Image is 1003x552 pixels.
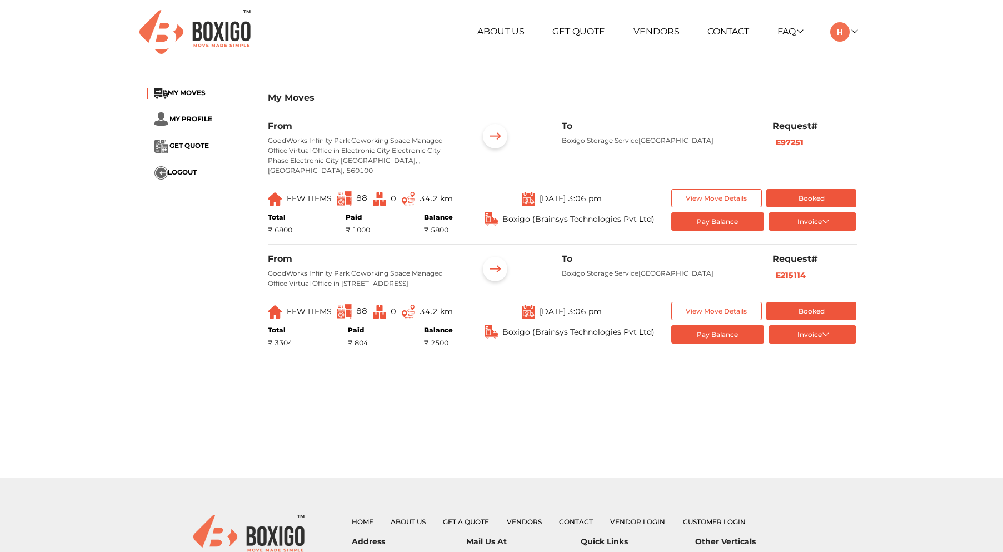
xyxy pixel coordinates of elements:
[769,325,857,344] button: Invoice
[502,326,655,338] span: Boxigo (Brainsys Technologies Pvt Ltd)
[154,166,168,180] img: ...
[337,304,352,319] img: ...
[154,166,197,180] button: ...LOGOUT
[391,306,396,316] span: 0
[391,518,426,526] a: About Us
[424,325,453,335] div: Balance
[154,88,168,99] img: ...
[268,253,461,264] h6: From
[540,193,602,203] span: [DATE] 3:06 pm
[424,225,453,235] div: ₹ 5800
[154,115,212,123] a: ... MY PROFILE
[154,88,206,97] a: ...MY MOVES
[352,537,466,546] h6: Address
[552,26,605,37] a: Get Quote
[772,269,809,282] button: E215114
[373,192,386,206] img: ...
[268,305,282,319] img: ...
[268,121,461,131] h6: From
[139,10,251,54] img: Boxigo
[695,537,810,546] h6: Other Verticals
[424,338,453,348] div: ₹ 2500
[373,305,386,319] img: ...
[485,325,498,339] img: ...
[766,302,857,320] button: Booked
[477,26,525,37] a: About Us
[540,306,602,316] span: [DATE] 3:06 pm
[287,306,332,316] span: FEW ITEMS
[268,212,292,222] div: Total
[562,121,755,131] h6: To
[671,189,762,207] button: View Move Details
[348,325,368,335] div: Paid
[772,136,807,149] button: E97251
[466,537,581,546] h6: Mail Us At
[169,141,209,150] span: GET QUOTE
[633,26,680,37] a: Vendors
[268,192,282,206] img: ...
[707,26,749,37] a: Contact
[287,193,332,203] span: FEW ITEMS
[562,268,755,279] p: Boxigo Storage Service[GEOGRAPHIC_DATA]
[772,121,857,131] h6: Request#
[420,193,453,203] span: 34.2 km
[478,253,512,288] img: ...
[168,88,206,97] span: MY MOVES
[776,137,804,147] b: E97251
[268,225,292,235] div: ₹ 6800
[154,112,168,126] img: ...
[402,305,415,319] img: ...
[507,518,542,526] a: Vendors
[443,518,489,526] a: Get a Quote
[268,92,857,103] h3: My Moves
[581,537,695,546] h6: Quick Links
[522,304,535,319] img: ...
[268,268,461,289] p: GoodWorks Infinity Park Coworking Space Managed Office Virtual Office in [STREET_ADDRESS]
[268,338,292,348] div: ₹ 3304
[391,193,396,203] span: 0
[562,253,755,264] h6: To
[671,302,762,320] button: View Move Details
[671,212,764,231] button: Pay Balance
[268,325,292,335] div: Total
[610,518,665,526] a: Vendor Login
[346,212,370,222] div: Paid
[562,136,755,146] p: Boxigo Storage Service[GEOGRAPHIC_DATA]
[485,212,498,226] img: ...
[776,270,806,280] b: E215114
[356,306,367,316] span: 88
[168,168,197,176] span: LOGOUT
[268,136,461,176] p: GoodWorks Infinity Park Coworking Space Managed Office Virtual Office in Electronic City Electron...
[769,212,857,231] button: Invoice
[671,325,764,344] button: Pay Balance
[154,141,209,150] a: ... GET QUOTE
[766,189,857,207] button: Booked
[348,338,368,348] div: ₹ 804
[352,518,373,526] a: Home
[424,212,453,222] div: Balance
[772,253,857,264] h6: Request#
[478,121,512,155] img: ...
[154,140,168,153] img: ...
[777,26,802,37] a: FAQ
[169,115,212,123] span: MY PROFILE
[356,193,367,203] span: 88
[346,225,370,235] div: ₹ 1000
[559,518,593,526] a: Contact
[683,518,746,526] a: Customer Login
[420,306,453,316] span: 34.2 km
[502,213,655,225] span: Boxigo (Brainsys Technologies Pvt Ltd)
[402,192,415,206] img: ...
[522,191,535,206] img: ...
[337,191,352,206] img: ...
